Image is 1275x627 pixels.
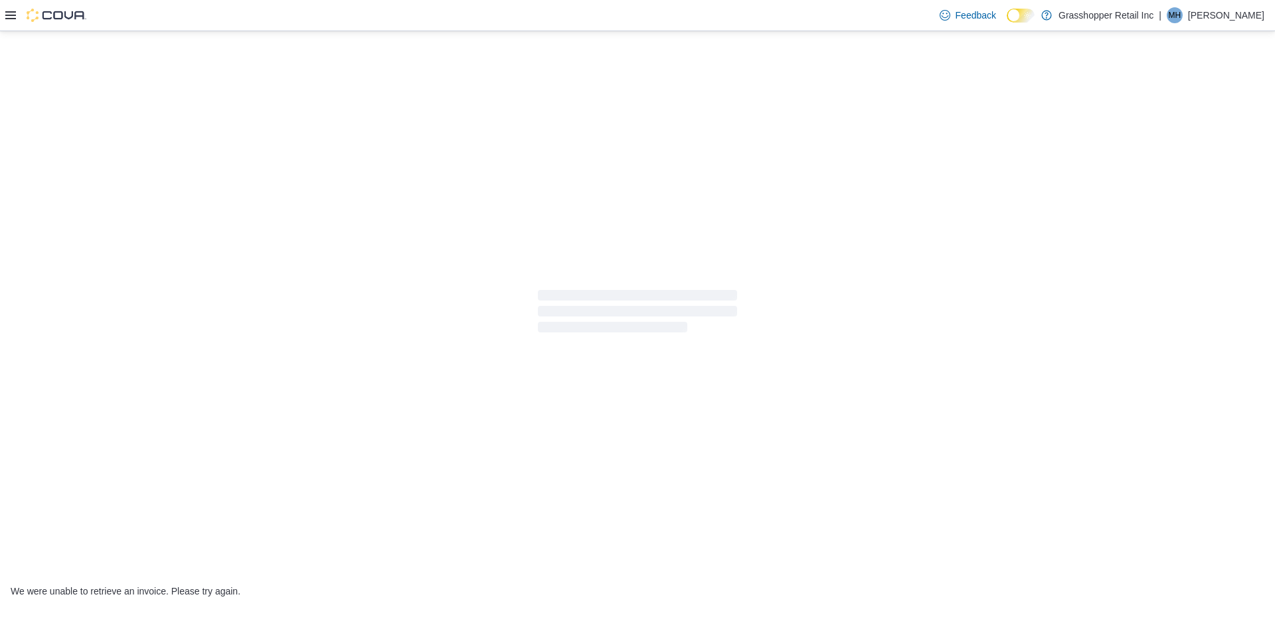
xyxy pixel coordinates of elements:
p: | [1159,7,1161,23]
p: [PERSON_NAME] [1188,7,1264,23]
img: Cova [27,9,86,22]
span: Feedback [956,9,996,22]
div: We were unable to retrieve an invoice. Please try again. [11,586,1264,596]
input: Dark Mode [1007,9,1035,23]
span: MH [1169,7,1181,23]
span: Loading [538,293,737,335]
a: Feedback [934,2,1001,29]
div: Misty Hille [1167,7,1183,23]
p: Grasshopper Retail Inc [1059,7,1153,23]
